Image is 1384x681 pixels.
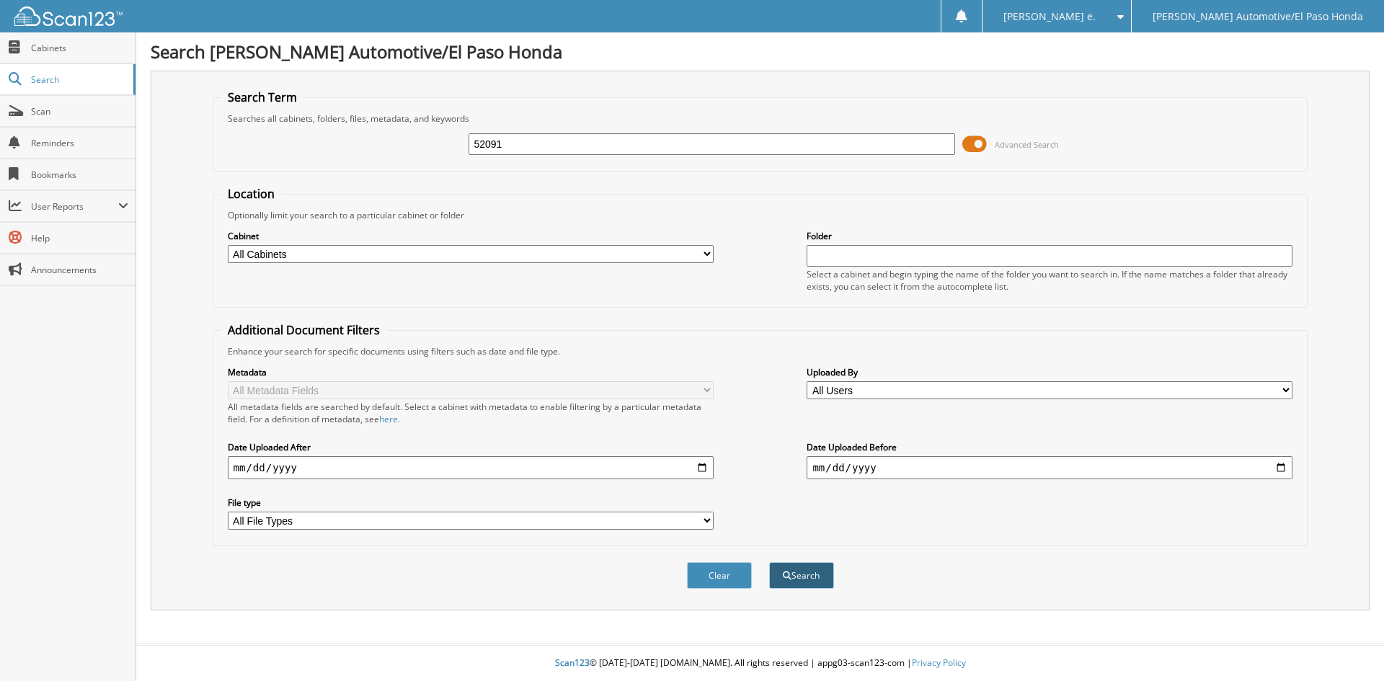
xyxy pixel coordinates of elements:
[14,6,123,26] img: scan123-logo-white.svg
[31,169,128,181] span: Bookmarks
[912,656,966,669] a: Privacy Policy
[151,40,1370,63] h1: Search [PERSON_NAME] Automotive/El Paso Honda
[136,646,1384,681] div: © [DATE]-[DATE] [DOMAIN_NAME]. All rights reserved | appg03-scan123-com |
[31,200,118,213] span: User Reports
[31,264,128,276] span: Announcements
[31,105,128,117] span: Scan
[807,268,1292,293] div: Select a cabinet and begin typing the name of the folder you want to search in. If the name match...
[1003,12,1096,21] span: [PERSON_NAME] e.
[555,656,590,669] span: Scan123
[31,137,128,149] span: Reminders
[687,562,752,589] button: Clear
[221,322,387,338] legend: Additional Document Filters
[995,139,1059,150] span: Advanced Search
[1312,612,1384,681] iframe: Chat Widget
[31,74,126,86] span: Search
[769,562,834,589] button: Search
[379,413,398,425] a: here
[228,366,714,378] label: Metadata
[807,441,1292,453] label: Date Uploaded Before
[1153,12,1363,21] span: [PERSON_NAME] Automotive/El Paso Honda
[221,89,304,105] legend: Search Term
[807,456,1292,479] input: end
[221,209,1300,221] div: Optionally limit your search to a particular cabinet or folder
[807,366,1292,378] label: Uploaded By
[221,112,1300,125] div: Searches all cabinets, folders, files, metadata, and keywords
[31,232,128,244] span: Help
[228,497,714,509] label: File type
[228,401,714,425] div: All metadata fields are searched by default. Select a cabinet with metadata to enable filtering b...
[221,186,282,202] legend: Location
[228,230,714,242] label: Cabinet
[31,42,128,54] span: Cabinets
[807,230,1292,242] label: Folder
[221,345,1300,357] div: Enhance your search for specific documents using filters such as date and file type.
[228,441,714,453] label: Date Uploaded After
[228,456,714,479] input: start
